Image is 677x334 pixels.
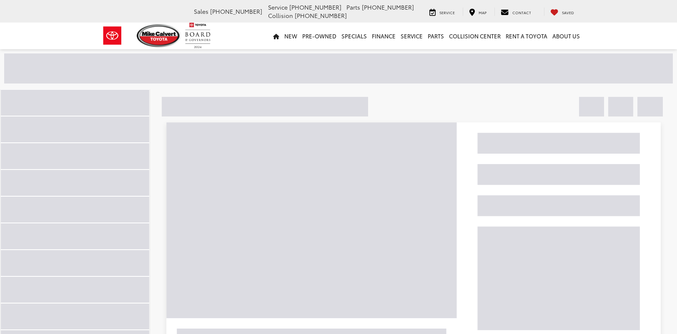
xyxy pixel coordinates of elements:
[289,3,341,11] span: [PHONE_NUMBER]
[210,7,262,15] span: [PHONE_NUMBER]
[268,3,288,11] span: Service
[97,22,128,49] img: Toyota
[446,23,503,49] a: Collision Center
[423,8,461,16] a: Service
[339,23,369,49] a: Specials
[300,23,339,49] a: Pre-Owned
[562,10,574,15] span: Saved
[282,23,300,49] a: New
[398,23,425,49] a: Service
[494,8,537,16] a: Contact
[425,23,446,49] a: Parts
[512,10,531,15] span: Contact
[463,8,493,16] a: Map
[544,8,580,16] a: My Saved Vehicles
[271,23,282,49] a: Home
[295,11,347,20] span: [PHONE_NUMBER]
[268,11,293,20] span: Collision
[137,24,181,47] img: Mike Calvert Toyota
[362,3,414,11] span: [PHONE_NUMBER]
[439,10,455,15] span: Service
[369,23,398,49] a: Finance
[194,7,208,15] span: Sales
[550,23,582,49] a: About Us
[346,3,360,11] span: Parts
[479,10,486,15] span: Map
[503,23,550,49] a: Rent a Toyota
